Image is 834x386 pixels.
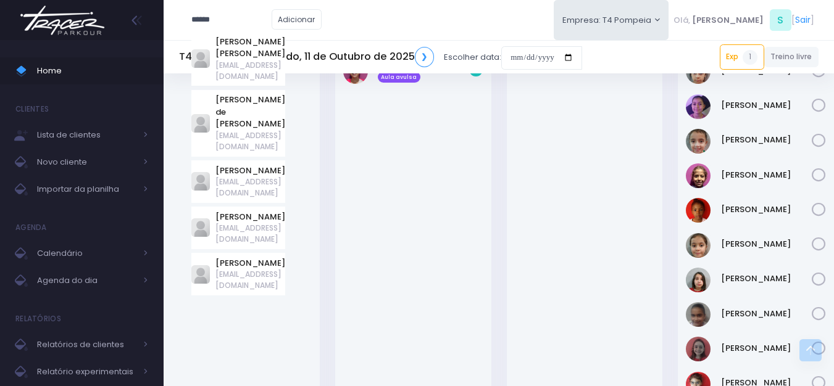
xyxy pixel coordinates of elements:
[37,337,136,353] span: Relatórios de clientes
[692,14,764,27] span: [PERSON_NAME]
[37,364,136,380] span: Relatório experimentais
[15,306,61,331] h4: Relatórios
[215,60,285,82] span: [EMAIL_ADDRESS][DOMAIN_NAME]
[721,169,812,181] a: [PERSON_NAME]
[686,233,711,258] img: Laís Tchalian Bortolo
[686,163,711,188] img: Julia Gomes
[721,273,812,285] a: [PERSON_NAME]
[215,94,285,130] a: [PERSON_NAME] de [PERSON_NAME]
[15,97,49,121] h4: Clientes
[215,211,285,223] a: [PERSON_NAME]
[215,36,285,60] a: [PERSON_NAME] [PERSON_NAME]
[378,72,420,83] span: Aula avulsa
[720,44,764,69] a: Exp1
[215,269,285,291] span: [EMAIL_ADDRESS][DOMAIN_NAME]
[721,308,812,320] a: [PERSON_NAME]
[721,203,812,216] a: [PERSON_NAME]
[770,9,791,31] span: S
[37,63,148,79] span: Home
[721,342,812,355] a: [PERSON_NAME]
[215,223,285,245] span: [EMAIL_ADDRESS][DOMAIN_NAME]
[272,9,322,30] a: Adicionar
[673,14,690,27] span: Olá,
[215,130,285,152] span: [EMAIL_ADDRESS][DOMAIN_NAME]
[764,47,819,67] a: Treino livre
[37,154,136,170] span: Novo cliente
[721,238,812,250] a: [PERSON_NAME]
[669,6,819,34] div: [ ]
[686,302,711,327] img: Luciana Hurtado Torrez
[415,47,435,67] a: ❯
[215,165,285,177] a: [PERSON_NAME]
[179,47,434,67] h5: T4 Pompeia Sábado, 11 de Outubro de 2025
[215,176,285,199] span: [EMAIL_ADDRESS][DOMAIN_NAME]
[743,50,757,65] span: 1
[686,198,711,223] img: Laura Varjão
[686,268,711,292] img: Luana Beggs
[215,257,285,269] a: [PERSON_NAME]
[721,134,812,146] a: [PERSON_NAME]
[37,127,136,143] span: Lista de clientes
[15,215,47,240] h4: Agenda
[37,245,136,261] span: Calendário
[686,94,711,119] img: Isadora Cascão Oliveira
[686,337,711,361] img: Lívia Denz Machado Borges
[686,129,711,154] img: Isis Ferreira de Almeida
[37,181,136,197] span: Importar da planilha
[37,273,136,289] span: Agenda do dia
[795,14,811,27] a: Sair
[721,99,812,112] a: [PERSON_NAME]
[179,43,582,72] div: Escolher data:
